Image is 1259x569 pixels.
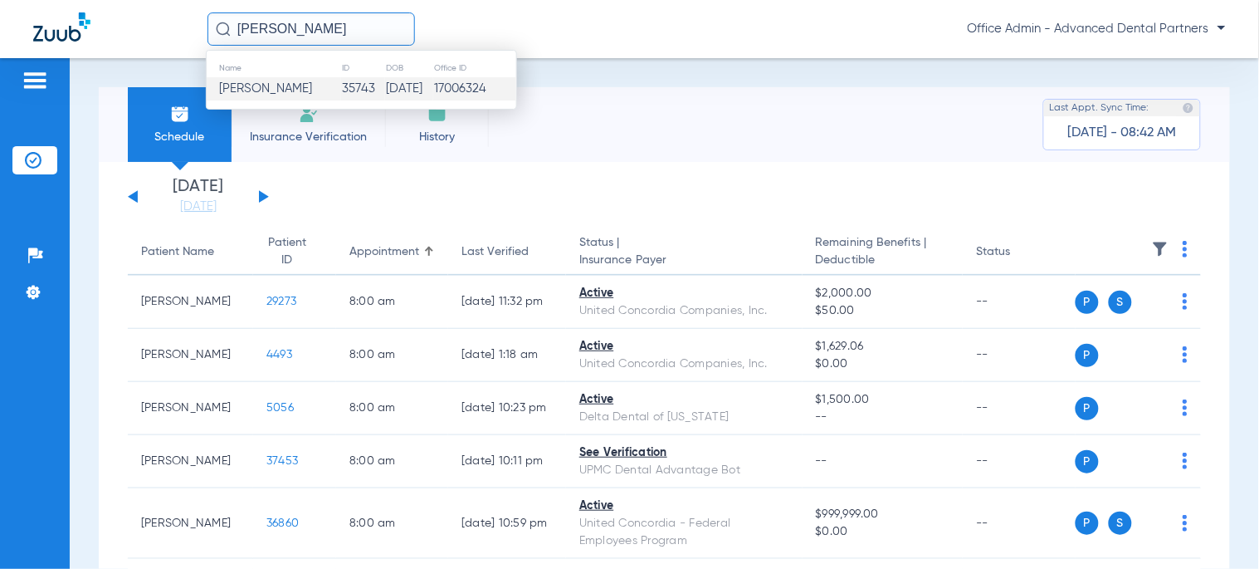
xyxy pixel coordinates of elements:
div: Patient ID [266,234,308,269]
div: Patient Name [141,243,240,261]
img: Manual Insurance Verification [299,104,319,124]
span: 29273 [266,296,296,307]
td: [PERSON_NAME] [128,329,253,382]
span: Schedule [140,129,219,145]
iframe: Chat Widget [1176,489,1259,569]
td: -- [963,488,1075,559]
div: Active [579,391,788,409]
img: History [427,104,447,124]
td: [DATE] 1:18 AM [448,329,566,382]
span: 36860 [266,517,299,529]
div: Patient ID [266,234,323,269]
div: Last Verified [461,243,529,261]
td: [DATE] 10:23 PM [448,382,566,435]
div: UPMC Dental Advantage Bot [579,462,788,479]
div: Patient Name [141,243,214,261]
div: United Concordia Companies, Inc. [579,356,788,373]
img: Schedule [170,104,190,124]
span: 4493 [266,349,292,361]
td: 8:00 AM [336,276,448,329]
div: Last Verified [461,243,553,261]
th: Status | [566,229,802,276]
td: 35743 [341,77,385,101]
td: 8:00 AM [336,382,448,435]
span: P [1076,397,1099,420]
div: Delta Dental of [US_STATE] [579,409,788,426]
img: Zuub Logo [33,12,90,42]
div: Active [579,338,788,356]
td: [DATE] [385,77,433,101]
span: S [1109,291,1132,314]
span: Office Admin - Advanced Dental Partners [968,21,1226,37]
div: Appointment [349,243,419,261]
img: group-dot-blue.svg [1183,346,1188,363]
img: group-dot-blue.svg [1183,293,1188,310]
div: Active [579,498,788,515]
span: P [1076,291,1099,314]
td: 8:00 AM [336,488,448,559]
span: $50.00 [816,302,950,320]
th: Name [207,59,341,77]
img: group-dot-blue.svg [1183,241,1188,258]
img: group-dot-blue.svg [1183,400,1188,416]
td: [PERSON_NAME] [128,382,253,435]
span: $0.00 [816,356,950,373]
a: [DATE] [149,199,248,215]
span: $1,500.00 [816,391,950,409]
td: 8:00 AM [336,329,448,382]
span: $1,629.06 [816,338,950,356]
div: See Verification [579,444,788,462]
div: Appointment [349,243,435,261]
td: [PERSON_NAME] [128,435,253,488]
span: Last Appt. Sync Time: [1050,100,1149,116]
th: ID [341,59,385,77]
span: -- [816,455,828,467]
img: Search Icon [216,22,231,37]
span: [PERSON_NAME] [219,82,312,95]
span: Deductible [816,252,950,269]
td: -- [963,329,1075,382]
span: -- [816,409,950,426]
th: DOB [385,59,433,77]
span: History [398,129,476,145]
td: -- [963,276,1075,329]
div: United Concordia - Federal Employees Program [579,515,788,550]
input: Search for patients [207,12,415,46]
span: $999,999.00 [816,506,950,523]
span: S [1109,512,1132,535]
span: P [1076,344,1099,367]
li: [DATE] [149,179,248,215]
th: Office ID [433,59,516,77]
span: Insurance Payer [579,252,788,269]
span: $2,000.00 [816,285,950,302]
td: -- [963,435,1075,488]
td: [DATE] 10:59 PM [448,488,566,559]
div: Active [579,285,788,302]
span: $0.00 [816,523,950,541]
td: [PERSON_NAME] [128,488,253,559]
td: -- [963,382,1075,435]
span: [DATE] - 08:42 AM [1068,125,1177,141]
img: group-dot-blue.svg [1183,453,1188,469]
td: 17006324 [433,77,516,101]
span: P [1076,512,1099,535]
td: [PERSON_NAME] [128,276,253,329]
td: [DATE] 10:11 PM [448,435,566,488]
span: 37453 [266,455,298,467]
img: hamburger-icon [22,71,48,91]
th: Remaining Benefits | [803,229,964,276]
td: 8:00 AM [336,435,448,488]
th: Status [963,229,1075,276]
div: United Concordia Companies, Inc. [579,302,788,320]
img: last sync help info [1183,102,1194,114]
img: filter.svg [1152,241,1169,258]
span: 5056 [266,402,294,414]
span: P [1076,450,1099,473]
td: [DATE] 11:32 PM [448,276,566,329]
span: Insurance Verification [244,129,373,145]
